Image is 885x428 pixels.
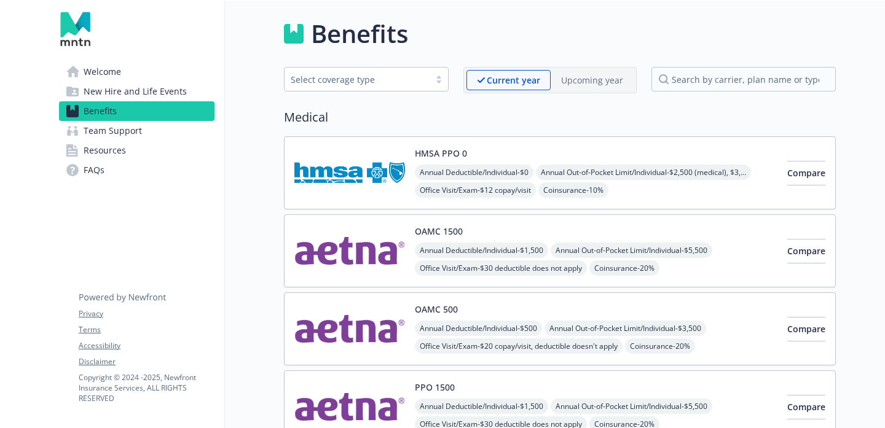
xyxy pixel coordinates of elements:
[415,381,455,394] button: PPO 1500
[311,15,408,52] h1: Benefits
[59,141,214,160] a: Resources
[415,338,623,354] span: Office Visit/Exam - $20 copay/visit, deductible doesn't apply
[84,141,126,160] span: Resources
[59,62,214,82] a: Welcome
[651,67,836,91] input: search by carrier, plan name or type
[415,399,548,414] span: Annual Deductible/Individual - $1,500
[84,121,142,141] span: Team Support
[291,73,423,86] div: Select coverage type
[787,317,825,341] button: Compare
[415,147,467,160] button: HMSA PPO 0
[487,74,540,87] p: Current year
[79,324,214,335] a: Terms
[84,82,187,101] span: New Hire and Life Events
[59,82,214,101] a: New Hire and Life Events
[415,321,542,336] span: Annual Deductible/Individual - $500
[787,323,825,335] span: Compare
[84,62,121,82] span: Welcome
[59,121,214,141] a: Team Support
[59,160,214,180] a: FAQs
[787,239,825,263] button: Compare
[79,308,214,319] a: Privacy
[59,101,214,121] a: Benefits
[536,165,751,180] span: Annual Out-of-Pocket Limit/Individual - $2,500 (medical), $3,600 (prescription)
[551,399,712,414] span: Annual Out-of-Pocket Limit/Individual - $5,500
[415,225,463,238] button: OAMC 1500
[415,243,548,258] span: Annual Deductible/Individual - $1,500
[79,372,214,403] p: Copyright © 2024 - 2025 , Newfront Insurance Services, ALL RIGHTS RESERVED
[561,74,623,87] p: Upcoming year
[538,182,608,198] span: Coinsurance - 10%
[625,338,695,354] span: Coinsurance - 20%
[415,260,587,276] span: Office Visit/Exam - $30 deductible does not apply
[415,165,533,180] span: Annual Deductible/Individual - $0
[787,401,825,413] span: Compare
[79,356,214,367] a: Disclaimer
[415,303,458,316] button: OAMC 500
[545,321,706,336] span: Annual Out-of-Pocket Limit/Individual - $3,500
[787,161,825,185] button: Compare
[79,340,214,351] a: Accessibility
[294,225,405,277] img: Aetna Inc carrier logo
[84,101,117,121] span: Benefits
[294,303,405,355] img: Aetna Inc carrier logo
[84,160,104,180] span: FAQs
[787,395,825,419] button: Compare
[294,147,405,199] img: Hawaii Medical Service Association carrier logo
[551,243,712,258] span: Annual Out-of-Pocket Limit/Individual - $5,500
[787,167,825,179] span: Compare
[787,245,825,257] span: Compare
[589,260,659,276] span: Coinsurance - 20%
[415,182,536,198] span: Office Visit/Exam - $12 copay/visit
[284,108,836,126] h2: Medical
